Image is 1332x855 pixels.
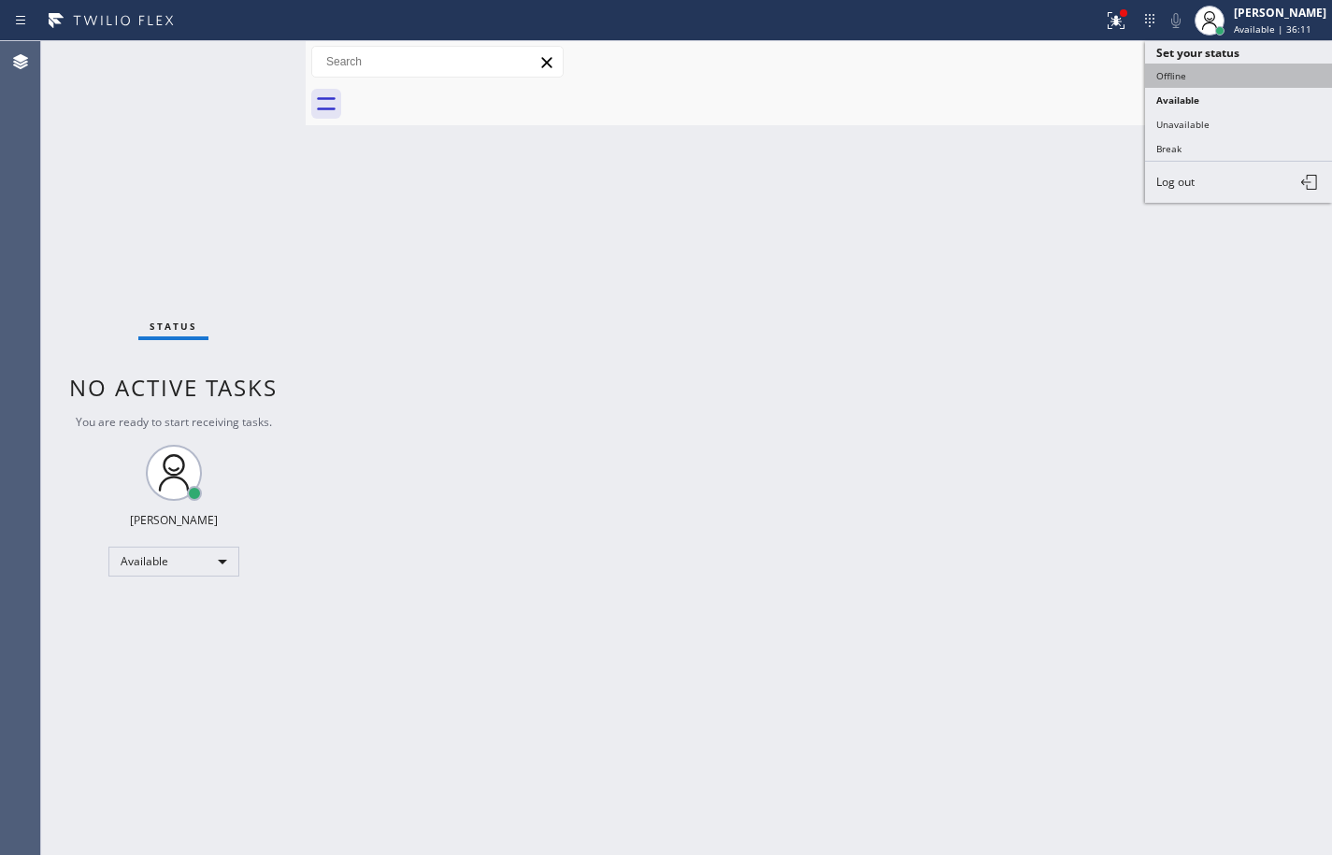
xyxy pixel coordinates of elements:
input: Search [312,47,563,77]
div: [PERSON_NAME] [1234,5,1326,21]
span: You are ready to start receiving tasks. [76,414,272,430]
span: Available | 36:11 [1234,22,1311,36]
span: Status [150,320,197,333]
div: Available [108,547,239,577]
button: Mute [1163,7,1189,34]
span: No active tasks [69,372,278,403]
div: [PERSON_NAME] [130,512,218,528]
